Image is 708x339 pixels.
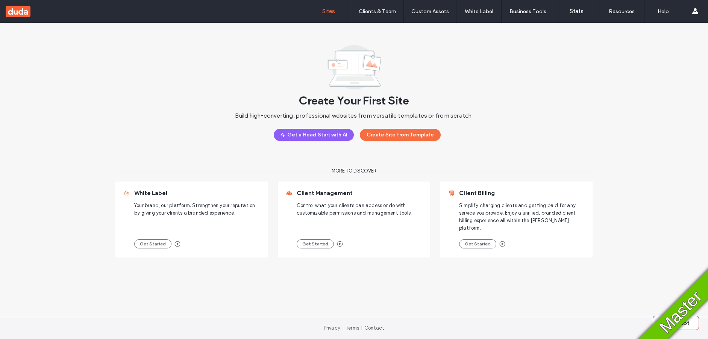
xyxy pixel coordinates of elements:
span: More to discover [332,167,376,175]
label: Sites [322,8,335,15]
span: Simplify charging clients and getting paid for any service you provide. Enjoy a unified, branded ... [459,202,585,232]
a: Privacy [324,325,340,331]
button: Get a Head Start with AI [274,129,354,141]
label: White Label [465,8,493,15]
a: Terms [346,325,359,331]
span: | [342,325,344,331]
span: Control what your clients can access or do with customizable permissions and management tools. [297,202,423,232]
button: Get Started [459,239,496,248]
span: | [361,325,362,331]
span: Client Billing [459,189,495,197]
a: Contact [364,325,384,331]
label: Resources [609,8,635,15]
label: Custom Assets [411,8,449,15]
span: Client Management [297,189,353,197]
button: Copilot [653,316,699,330]
label: Help [658,8,669,15]
label: Clients & Team [359,8,396,15]
span: Create Your First Site [299,89,409,112]
span: Your brand, our platform. Strengthen your reputation by giving your clients a branded experience. [134,202,260,232]
label: Business Tools [509,8,546,15]
button: Get Started [297,239,334,248]
button: Get Started [134,239,171,248]
label: Stats [570,8,584,15]
span: White Label [134,189,167,197]
span: Build high-converting, professional websites from versatile templates or from scratch. [235,112,473,129]
button: Create Site from Template [360,129,441,141]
